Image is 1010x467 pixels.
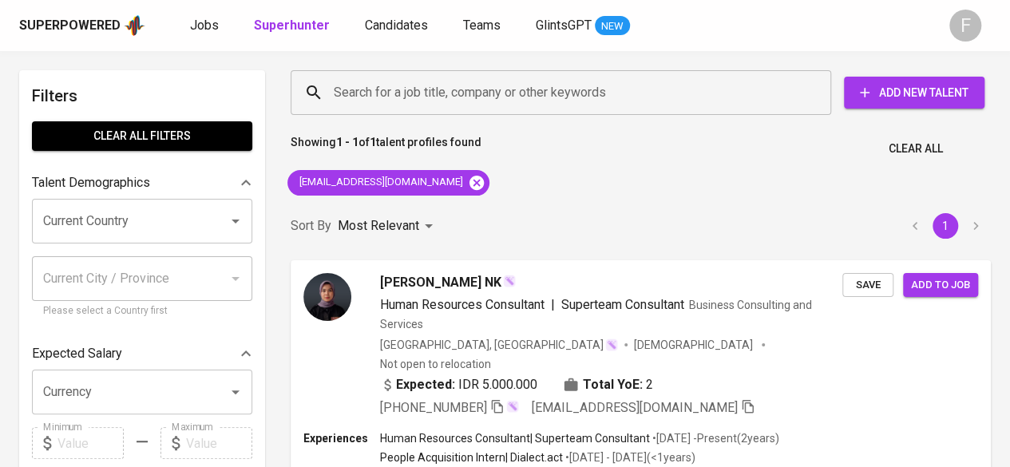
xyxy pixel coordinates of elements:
span: 2 [646,375,653,394]
span: | [551,295,555,315]
span: Business Consulting and Services [380,299,812,330]
div: F [949,10,981,42]
button: Clear All filters [32,121,252,151]
p: • [DATE] - [DATE] ( <1 years ) [563,449,695,465]
span: Add to job [911,276,970,295]
img: magic_wand.svg [506,400,519,413]
a: Candidates [365,16,431,36]
span: NEW [595,18,630,34]
b: Total YoE: [583,375,643,394]
span: Save [850,276,885,295]
div: Talent Demographics [32,167,252,199]
button: Add New Talent [844,77,984,109]
span: [PHONE_NUMBER] [380,400,487,415]
img: magic_wand.svg [605,338,618,351]
a: Superpoweredapp logo [19,14,145,38]
a: Jobs [190,16,222,36]
p: Experiences [303,430,380,446]
p: Sort By [291,216,331,235]
div: Most Relevant [338,212,438,241]
a: Superhunter [254,16,333,36]
p: People Acquisition Intern | Dialect.act [380,449,563,465]
span: [PERSON_NAME] NK [380,273,501,292]
img: bec8ef86f23d01e83b9c2c2b1b9960bb.png [303,273,351,321]
a: GlintsGPT NEW [536,16,630,36]
p: Please select a Country first [43,303,241,319]
div: [EMAIL_ADDRESS][DOMAIN_NAME] [287,170,489,196]
div: Superpowered [19,17,121,35]
span: Clear All filters [45,126,240,146]
div: Expected Salary [32,338,252,370]
p: Talent Demographics [32,173,150,192]
input: Value [57,427,124,459]
b: Superhunter [254,18,330,33]
button: Save [842,273,893,298]
span: [EMAIL_ADDRESS][DOMAIN_NAME] [532,400,738,415]
span: Candidates [365,18,428,33]
button: Open [224,210,247,232]
button: Clear All [882,134,949,164]
span: Superteam Consultant [561,297,684,312]
h6: Filters [32,83,252,109]
p: Not open to relocation [380,356,491,372]
p: Expected Salary [32,344,122,363]
span: Add New Talent [857,83,972,103]
b: 1 - 1 [336,136,358,148]
span: Clear All [889,139,943,159]
p: Showing of talent profiles found [291,134,481,164]
nav: pagination navigation [900,213,991,239]
span: GlintsGPT [536,18,592,33]
button: Add to job [903,273,978,298]
input: Value [186,427,252,459]
span: Human Resources Consultant [380,297,545,312]
b: Expected: [396,375,455,394]
img: magic_wand.svg [503,275,516,287]
p: Human Resources Consultant | Superteam Consultant [380,430,650,446]
p: Most Relevant [338,216,419,235]
p: • [DATE] - Present ( 2 years ) [650,430,779,446]
span: [EMAIL_ADDRESS][DOMAIN_NAME] [287,175,473,190]
div: [GEOGRAPHIC_DATA], [GEOGRAPHIC_DATA] [380,337,618,353]
button: Open [224,381,247,403]
div: IDR 5.000.000 [380,375,537,394]
img: app logo [124,14,145,38]
a: Teams [463,16,504,36]
span: [DEMOGRAPHIC_DATA] [634,337,755,353]
button: page 1 [933,213,958,239]
span: Teams [463,18,501,33]
b: 1 [370,136,376,148]
span: Jobs [190,18,219,33]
